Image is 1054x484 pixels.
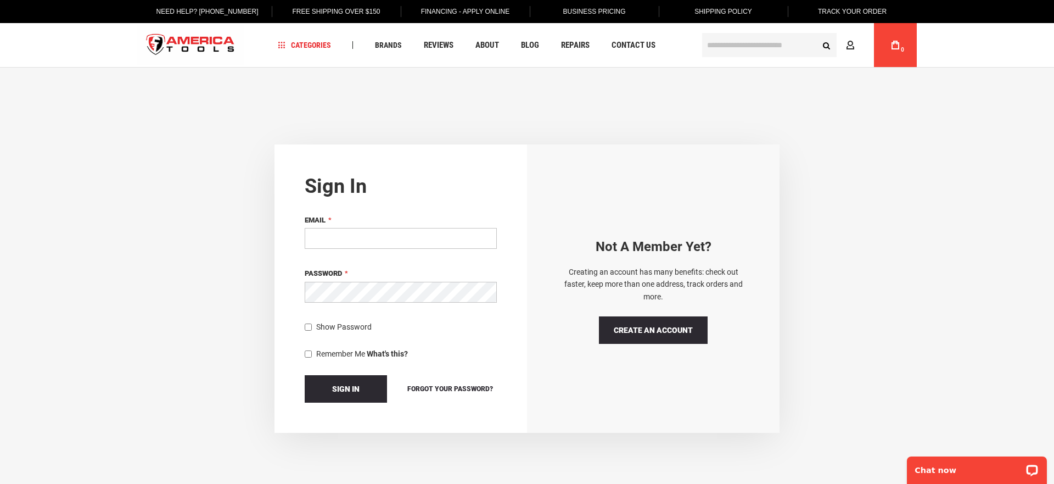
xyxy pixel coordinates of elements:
a: About [470,38,504,53]
a: Forgot Your Password? [403,383,497,395]
a: Categories [273,38,336,53]
span: Remember Me [316,349,365,358]
span: Email [305,216,326,224]
button: Search [816,35,837,55]
strong: What's this? [367,349,408,358]
a: Repairs [556,38,595,53]
span: Sign In [332,385,360,393]
span: Categories [278,41,331,49]
a: 0 [885,23,906,67]
span: Show Password [316,322,372,331]
span: Blog [521,41,539,49]
span: Password [305,269,342,277]
strong: Not a Member yet? [596,239,711,254]
span: Repairs [561,41,590,49]
a: store logo [137,25,244,66]
span: Reviews [424,41,453,49]
span: Shipping Policy [694,8,752,15]
span: Create an Account [614,326,693,335]
button: Sign In [305,375,387,403]
a: Create an Account [599,316,708,344]
a: Blog [516,38,544,53]
a: Contact Us [607,38,660,53]
span: About [475,41,499,49]
span: 0 [901,47,904,53]
a: Reviews [419,38,458,53]
strong: Sign in [305,175,367,198]
p: Creating an account has many benefits: check out faster, keep more than one address, track orders... [557,266,749,303]
iframe: LiveChat chat widget [900,449,1054,484]
span: Forgot Your Password? [407,385,493,393]
a: Brands [370,38,407,53]
img: America Tools [137,25,244,66]
span: Contact Us [612,41,655,49]
span: Brands [375,41,402,49]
